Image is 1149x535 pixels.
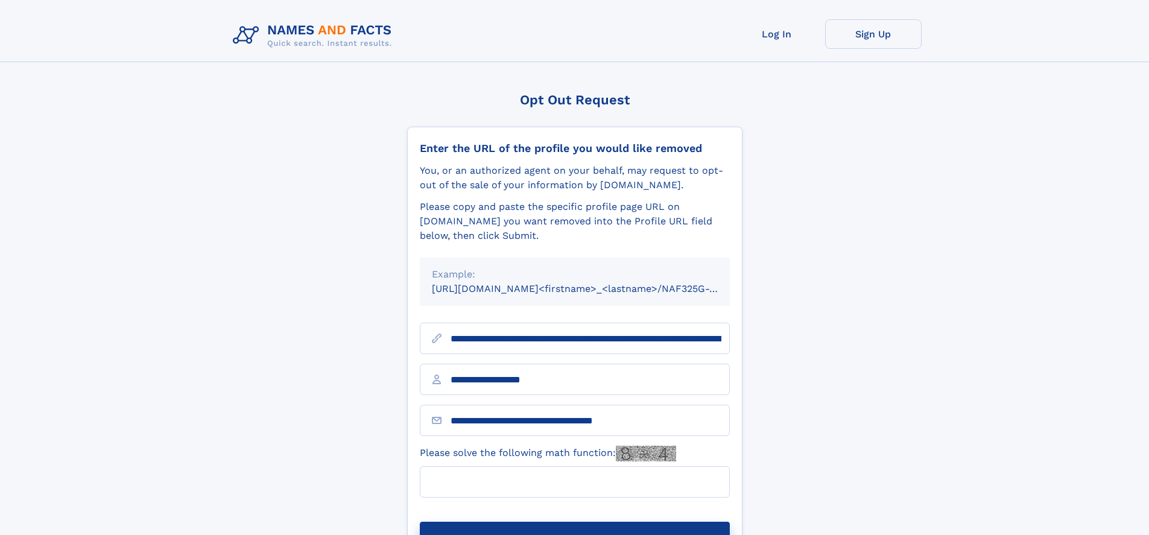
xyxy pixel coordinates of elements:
[825,19,922,49] a: Sign Up
[420,446,676,461] label: Please solve the following math function:
[228,19,402,52] img: Logo Names and Facts
[420,142,730,155] div: Enter the URL of the profile you would like removed
[420,163,730,192] div: You, or an authorized agent on your behalf, may request to opt-out of the sale of your informatio...
[729,19,825,49] a: Log In
[420,200,730,243] div: Please copy and paste the specific profile page URL on [DOMAIN_NAME] you want removed into the Pr...
[432,283,753,294] small: [URL][DOMAIN_NAME]<firstname>_<lastname>/NAF325G-xxxxxxxx
[432,267,718,282] div: Example:
[407,92,742,107] div: Opt Out Request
